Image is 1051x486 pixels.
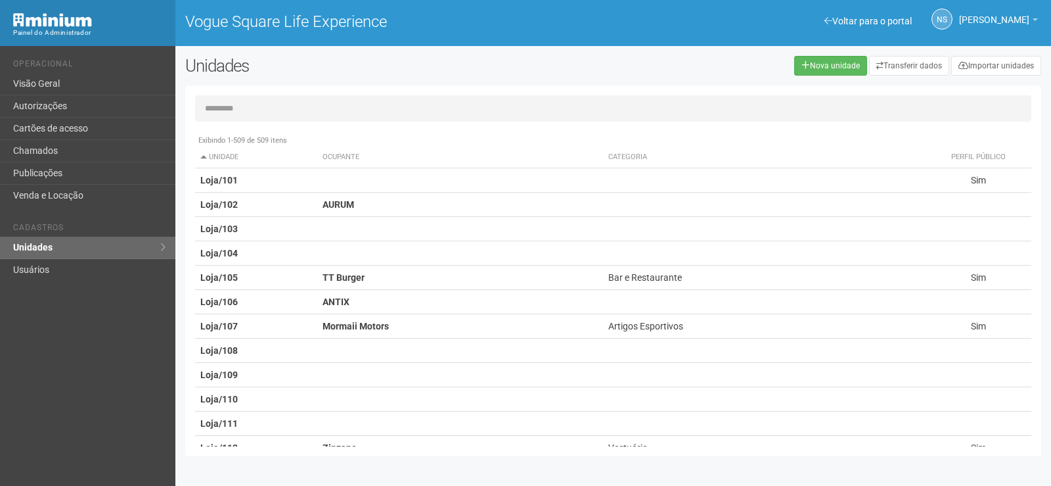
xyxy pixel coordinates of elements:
[824,16,912,26] a: Voltar para o portal
[603,436,926,460] td: Vestuário
[869,56,949,76] a: Transferir dados
[195,147,317,168] th: Unidade: activate to sort column descending
[200,394,238,404] strong: Loja/110
[195,135,1031,147] div: Exibindo 1-509 de 509 itens
[200,199,238,210] strong: Loja/102
[13,27,166,39] div: Painel do Administrador
[200,370,238,380] strong: Loja/109
[603,266,926,290] td: Bar e Restaurante
[200,224,238,234] strong: Loja/103
[185,56,531,76] h2: Unidades
[603,314,926,339] td: Artigos Esportivos
[323,272,365,283] strong: TT Burger
[971,443,986,453] span: Sim
[959,16,1038,27] a: [PERSON_NAME]
[959,2,1029,25] span: Nicolle Silva
[323,199,354,210] strong: AURUM
[200,272,238,283] strong: Loja/105
[603,147,926,168] th: Categoria: activate to sort column ascending
[971,321,986,331] span: Sim
[185,13,604,30] h1: Vogue Square Life Experience
[317,147,603,168] th: Ocupante: activate to sort column ascending
[971,175,986,185] span: Sim
[794,56,867,76] a: Nova unidade
[200,321,238,331] strong: Loja/107
[13,13,92,27] img: Minium
[323,297,349,307] strong: ANTIX
[323,321,389,331] strong: Mormaii Motors
[951,56,1041,76] a: Importar unidades
[200,418,238,429] strong: Loja/111
[200,175,238,185] strong: Loja/101
[931,9,952,30] a: NS
[925,147,1031,168] th: Perfil público: activate to sort column ascending
[200,443,238,453] strong: Loja/112
[971,272,986,283] span: Sim
[13,59,166,73] li: Operacional
[200,248,238,258] strong: Loja/104
[200,297,238,307] strong: Loja/106
[13,223,166,237] li: Cadastros
[323,443,357,453] strong: Zinzane
[200,345,238,356] strong: Loja/108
